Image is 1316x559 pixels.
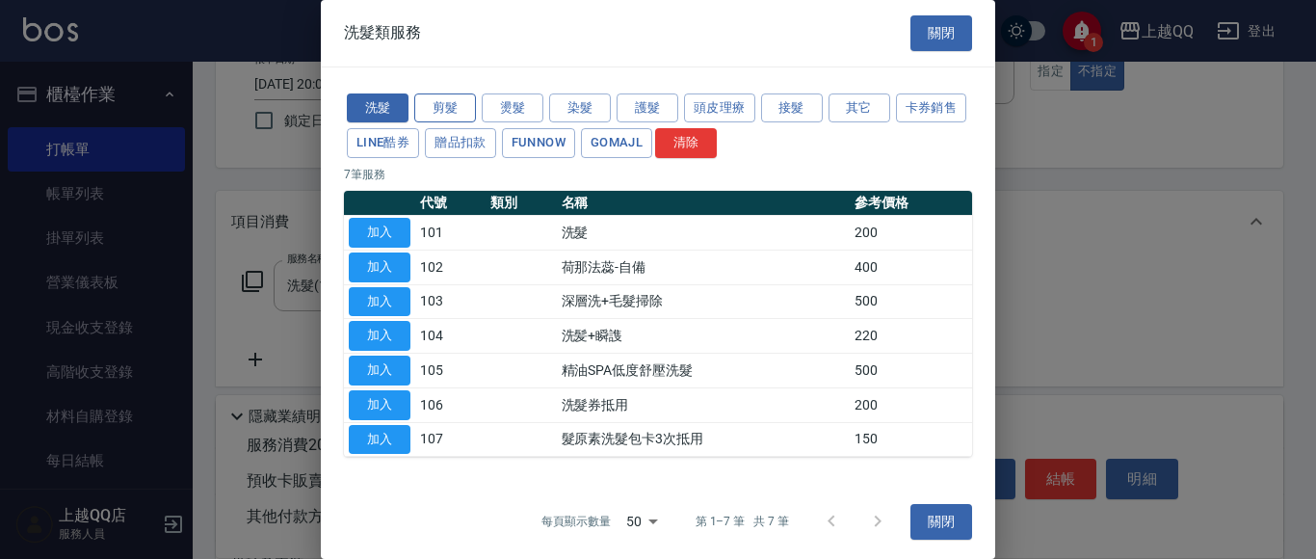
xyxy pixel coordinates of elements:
[349,321,410,351] button: 加入
[761,93,823,123] button: 接髮
[557,354,850,388] td: 精油SPA低度舒壓洗髮
[850,387,972,422] td: 200
[557,250,850,284] td: 荷那法蕊-自備
[581,128,652,158] button: GOMAJL
[344,23,421,42] span: 洗髮類服務
[619,495,665,547] div: 50
[910,504,972,540] button: 關閉
[349,425,410,455] button: 加入
[415,422,486,457] td: 107
[896,93,967,123] button: 卡券銷售
[850,319,972,354] td: 220
[415,284,486,319] td: 103
[347,93,408,123] button: 洗髮
[617,93,678,123] button: 護髮
[850,354,972,388] td: 500
[850,250,972,284] td: 400
[349,287,410,317] button: 加入
[557,191,850,216] th: 名稱
[482,93,543,123] button: 燙髮
[850,284,972,319] td: 500
[850,216,972,251] td: 200
[425,128,496,158] button: 贈品扣款
[349,356,410,386] button: 加入
[655,128,717,158] button: 清除
[850,191,972,216] th: 參考價格
[696,513,789,530] p: 第 1–7 筆 共 7 筆
[415,319,486,354] td: 104
[502,128,575,158] button: FUNNOW
[486,191,556,216] th: 類別
[415,387,486,422] td: 106
[541,513,611,530] p: 每頁顯示數量
[557,387,850,422] td: 洗髮券抵用
[415,250,486,284] td: 102
[684,93,755,123] button: 頭皮理療
[557,284,850,319] td: 深層洗+毛髮掃除
[829,93,890,123] button: 其它
[349,253,410,282] button: 加入
[347,128,419,158] button: LINE酷券
[415,191,486,216] th: 代號
[344,166,972,183] p: 7 筆服務
[557,216,850,251] td: 洗髮
[549,93,611,123] button: 染髮
[414,93,476,123] button: 剪髮
[557,422,850,457] td: 髮原素洗髮包卡3次抵用
[557,319,850,354] td: 洗髪+瞬謢
[415,354,486,388] td: 105
[850,422,972,457] td: 150
[415,216,486,251] td: 101
[349,218,410,248] button: 加入
[910,15,972,51] button: 關閉
[349,390,410,420] button: 加入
